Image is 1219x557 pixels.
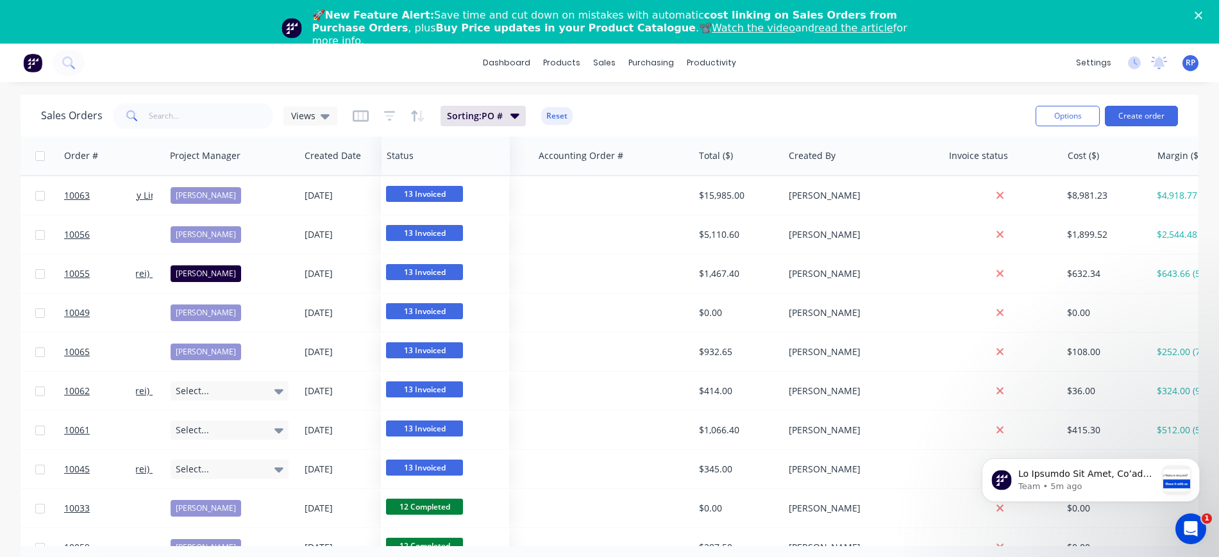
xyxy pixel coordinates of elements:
div: products [537,53,587,72]
div: Status [387,149,414,162]
div: $5,110.60 [699,228,775,241]
span: 10062 [64,385,90,397]
a: 10061 [64,411,141,449]
span: RP [1186,57,1195,69]
div: [PERSON_NAME] [789,306,931,319]
div: productivity [680,53,743,72]
div: Margin ($) [1157,149,1201,162]
a: 10056 [64,215,141,254]
h1: Sales Orders [41,110,103,122]
div: [DATE] [305,267,400,280]
a: 10065 [64,333,141,371]
p: Message from Team, sent 5m ago [56,48,194,60]
iframe: Intercom notifications message [963,433,1219,522]
div: $632.34 [1067,267,1143,280]
div: settings [1070,53,1118,72]
div: $414.00 [699,385,775,397]
img: Factory [23,53,42,72]
button: Create order [1105,106,1178,126]
div: Order # [64,149,98,162]
div: $932.65 [699,345,775,358]
div: Total ($) [699,149,733,162]
span: 1 [1202,513,1212,524]
span: 12 Completed [386,499,463,515]
span: 13 Invoiced [386,264,463,280]
div: Accounting Order # [539,149,623,162]
span: 10061 [64,424,90,436]
span: Select... [176,463,209,476]
div: [DATE] [305,228,400,241]
a: read the article [814,22,893,34]
span: 13 Invoiced [386,186,463,202]
span: 10049 [64,306,90,319]
span: 13 Invoiced [386,225,463,241]
div: [DATE] [305,385,400,397]
a: 10033 [64,489,141,528]
div: [PERSON_NAME] [789,424,931,436]
b: cost linking on Sales Orders from Purchase Orders [312,9,897,34]
div: $0.00 [699,306,775,319]
div: [PERSON_NAME] [171,500,241,517]
span: Select... [176,424,209,436]
div: [PERSON_NAME] [171,344,241,360]
div: [PERSON_NAME] [789,267,931,280]
div: [DATE] [305,189,400,202]
div: Created By [789,149,836,162]
div: $0.00 [1067,306,1143,319]
a: 10049 [64,294,141,332]
a: Watch the video [712,22,795,34]
div: [PERSON_NAME] [171,265,241,282]
div: [DATE] [305,306,400,319]
b: Buy Price updates in your Product Catalogue [436,22,696,34]
img: Profile image for Team [282,18,302,38]
div: $415.30 [1067,424,1143,436]
span: Select... [176,385,209,397]
div: $36.00 [1067,385,1143,397]
a: 10055 [64,254,141,293]
span: 13 Invoiced [386,381,463,397]
span: 13 Invoiced [386,342,463,358]
div: [PERSON_NAME] [789,463,931,476]
div: [PERSON_NAME] [171,226,241,243]
div: $1,899.52 [1067,228,1143,241]
a: dashboard [476,53,537,72]
div: [DATE] [305,502,400,515]
a: 10063 [64,176,141,215]
input: Search... [149,103,274,129]
b: New Feature Alert: [325,9,435,21]
div: 🚀 Save time and cut down on mistakes with automatic , plus .📽️ and for more info. [312,9,918,47]
div: [DATE] [305,345,400,358]
div: purchasing [622,53,680,72]
span: 10063 [64,189,90,202]
div: [PERSON_NAME] [171,539,241,556]
a: 10045 [64,450,141,488]
span: 10065 [64,345,90,358]
iframe: Intercom live chat [1175,513,1206,544]
span: 13 Invoiced [386,303,463,319]
div: $287.50 [699,541,775,554]
div: $108.00 [1067,345,1143,358]
span: Views [291,109,315,122]
span: 13 Invoiced [386,420,463,436]
button: Options [1036,106,1100,126]
div: $15,985.00 [699,189,775,202]
div: Cost ($) [1068,149,1099,162]
div: sales [587,53,622,72]
span: 10033 [64,502,90,515]
div: [PERSON_NAME] [789,502,931,515]
span: 13 Invoiced [386,460,463,476]
div: Close [1195,12,1207,19]
div: [DATE] [305,463,400,476]
span: 12 Completed [386,538,463,554]
div: $345.00 [699,463,775,476]
span: 10056 [64,228,90,241]
span: Sorting: PO # [447,110,503,122]
div: $1,066.40 [699,424,775,436]
a: 10062 [64,372,141,410]
div: $8,981.23 [1067,189,1143,202]
div: Project Manager [170,149,240,162]
div: $1,467.40 [699,267,775,280]
button: Sorting:PO # [441,106,526,126]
